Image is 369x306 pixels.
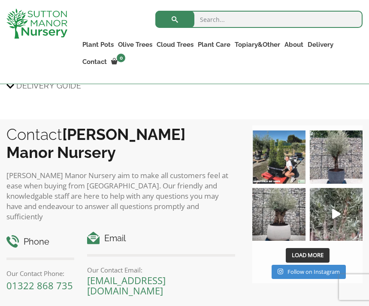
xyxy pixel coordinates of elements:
[109,56,128,68] a: 0
[252,130,305,183] img: Our elegant & picturesque Angustifolia Cones are an exquisite addition to your Bay Tree collectio...
[87,265,236,275] p: Our Contact Email:
[16,78,81,94] span: Delivery Guide
[310,188,363,241] a: Play
[292,251,324,259] span: Load More
[154,39,196,51] a: Cloud Trees
[6,268,74,279] p: Our Contact Phone:
[332,209,341,219] svg: Play
[80,39,116,51] a: Plant Pots
[310,130,363,183] img: A beautiful multi-stem Spanish Olive tree potted in our luxurious fibre clay pots 😍😍
[87,274,166,297] a: [EMAIL_ADDRESS][DOMAIN_NAME]
[278,268,283,275] svg: Instagram
[116,39,154,51] a: Olive Trees
[287,268,340,276] span: Follow on Instagram
[252,188,305,241] img: Check out this beauty we potted at our nursery today ❤️‍🔥 A huge, ancient gnarled Olive tree plan...
[117,54,125,62] span: 0
[87,232,236,245] h4: Email
[196,39,233,51] a: Plant Care
[6,170,235,222] p: [PERSON_NAME] Manor Nursery aim to make all customers feel at ease when buying from [GEOGRAPHIC_D...
[6,279,73,292] a: 01322 868 735
[233,39,282,51] a: Topiary&Other
[6,125,235,161] h2: Contact
[282,39,305,51] a: About
[272,265,346,279] a: Instagram Follow on Instagram
[155,11,363,28] input: Search...
[310,188,363,241] img: New arrivals Monday morning of beautiful olive trees 🤩🤩 The weather is beautiful this summer, gre...
[6,235,74,248] h4: Phone
[286,248,330,263] button: Load More
[6,125,185,161] b: [PERSON_NAME] Manor Nursery
[80,56,109,68] a: Contact
[6,9,67,39] img: logo
[305,39,336,51] a: Delivery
